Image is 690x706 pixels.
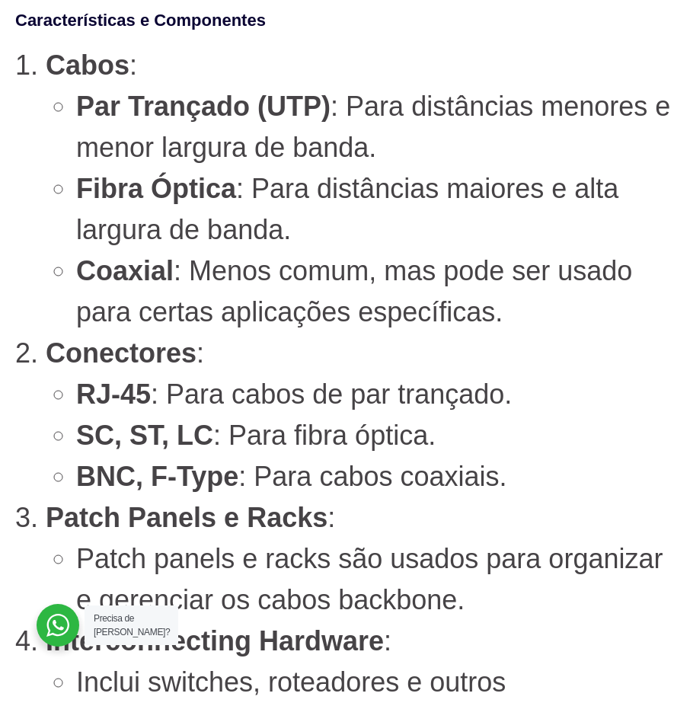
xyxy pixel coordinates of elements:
strong: Fibra Óptica [76,173,236,204]
strong: Par Trançado (UTP) [76,91,331,122]
strong: Patch Panels e Racks [46,502,327,533]
strong: SC, ST, LC [76,420,213,451]
strong: RJ-45 [76,379,151,410]
li: : Para distâncias maiores e alta largura de banda. [76,168,675,251]
div: Widget de chat [416,511,690,706]
span: Precisa de [PERSON_NAME]? [94,613,170,637]
strong: Conectores [46,337,196,369]
li: : [46,45,675,333]
strong: Interconnecting Hardware [46,625,384,656]
li: : Menos comum, mas pode ser usado para certas aplicações específicas. [76,251,675,333]
li: : Para fibra óptica. [76,415,675,456]
li: : Para distâncias menores e menor largura de banda. [76,86,675,168]
iframe: Chat Widget [416,511,690,706]
strong: Coaxial [76,255,174,286]
li: : [46,333,675,497]
strong: BNC, F-Type [76,461,238,492]
li: : [46,497,675,621]
h3: Características e Componentes [15,8,675,33]
strong: Cabos [46,50,129,81]
li: Patch panels e racks são usados para organizar e gerenciar os cabos backbone. [76,538,675,621]
li: : Para cabos de par trançado. [76,374,675,415]
li: : Para cabos coaxiais. [76,456,675,497]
